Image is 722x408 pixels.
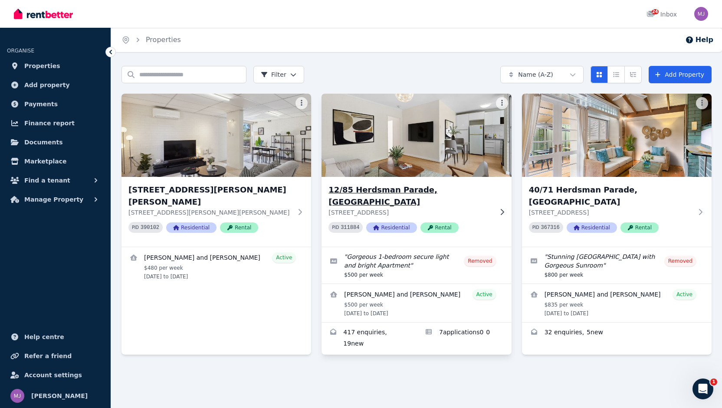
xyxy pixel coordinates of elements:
[24,156,66,166] span: Marketplace
[7,347,104,365] a: Refer a friend
[696,97,708,109] button: More options
[522,94,712,177] img: 40/71 Herdsman Parade, Wembley
[322,284,511,322] a: View details for Simon MCDonnell and Catalina Perez
[7,172,104,189] button: Find a tenant
[24,332,64,342] span: Help centre
[647,10,677,19] div: Inbox
[295,97,308,109] button: More options
[417,323,512,355] a: Applications for 12/85 Herdsman Parade, Wembley
[31,391,88,401] span: [PERSON_NAME]
[24,137,63,147] span: Documents
[322,94,511,247] a: 12/85 Herdsman Parade, Wembley12/85 Herdsman Parade, [GEOGRAPHIC_DATA][STREET_ADDRESS]PID 311884R...
[710,379,717,385] span: 1
[121,247,311,285] a: View details for Haider Hashmi and Namrah Tahir
[328,184,492,208] h3: 12/85 Herdsman Parade, [GEOGRAPHIC_DATA]
[24,370,82,380] span: Account settings
[522,94,712,247] a: 40/71 Herdsman Parade, Wembley40/71 Herdsman Parade, [GEOGRAPHIC_DATA][STREET_ADDRESS]PID 367316R...
[522,284,712,322] a: View details for Hui Sun and Xianfeng Wu
[7,95,104,113] a: Payments
[128,184,292,208] h3: [STREET_ADDRESS][PERSON_NAME][PERSON_NAME]
[624,66,642,83] button: Expanded list view
[332,225,339,230] small: PID
[541,225,560,231] code: 367316
[532,225,539,230] small: PID
[132,225,139,230] small: PID
[685,35,713,45] button: Help
[7,134,104,151] a: Documents
[692,379,713,399] iframe: Intercom live chat
[322,323,417,355] a: Enquiries for 12/85 Herdsman Parade, Wembley
[694,7,708,21] img: Michelle Johnston
[529,208,692,217] p: [STREET_ADDRESS]
[253,66,304,83] button: Filter
[7,48,34,54] span: ORGANISE
[317,91,516,179] img: 12/85 Herdsman Parade, Wembley
[500,66,584,83] button: Name (A-Z)
[322,247,511,284] a: Edit listing: Gorgeous 1-bedroom secure light and bright Apartment
[591,66,608,83] button: Card view
[366,222,417,233] span: Residential
[7,76,104,94] a: Add property
[141,225,159,231] code: 390102
[261,70,286,79] span: Filter
[567,222,617,233] span: Residential
[620,222,659,233] span: Rental
[121,94,311,247] a: 1/43 King George St, Victoria Park[STREET_ADDRESS][PERSON_NAME][PERSON_NAME][STREET_ADDRESS][PERS...
[7,153,104,170] a: Marketplace
[128,208,292,217] p: [STREET_ADDRESS][PERSON_NAME][PERSON_NAME]
[146,36,181,44] a: Properties
[111,28,191,52] nav: Breadcrumb
[24,61,60,71] span: Properties
[24,118,75,128] span: Finance report
[7,328,104,346] a: Help centre
[166,222,217,233] span: Residential
[496,97,508,109] button: More options
[7,57,104,75] a: Properties
[24,80,70,90] span: Add property
[14,7,73,20] img: RentBetter
[522,247,712,284] a: Edit listing: Stunning Lakeside Townhouse with Gorgeous Sunroom
[522,323,712,343] a: Enquiries for 40/71 Herdsman Parade, Wembley
[328,208,492,217] p: [STREET_ADDRESS]
[529,184,692,208] h3: 40/71 Herdsman Parade, [GEOGRAPHIC_DATA]
[24,351,72,361] span: Refer a friend
[24,99,58,109] span: Payments
[24,194,83,205] span: Manage Property
[7,366,104,384] a: Account settings
[591,66,642,83] div: View options
[607,66,625,83] button: Compact list view
[420,222,459,233] span: Rental
[24,175,70,186] span: Find a tenant
[220,222,258,233] span: Rental
[652,9,659,14] span: 24
[518,70,553,79] span: Name (A-Z)
[649,66,712,83] a: Add Property
[341,225,359,231] code: 311884
[7,114,104,132] a: Finance report
[121,94,311,177] img: 1/43 King George St, Victoria Park
[10,389,24,403] img: Michelle Johnston
[7,191,104,208] button: Manage Property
